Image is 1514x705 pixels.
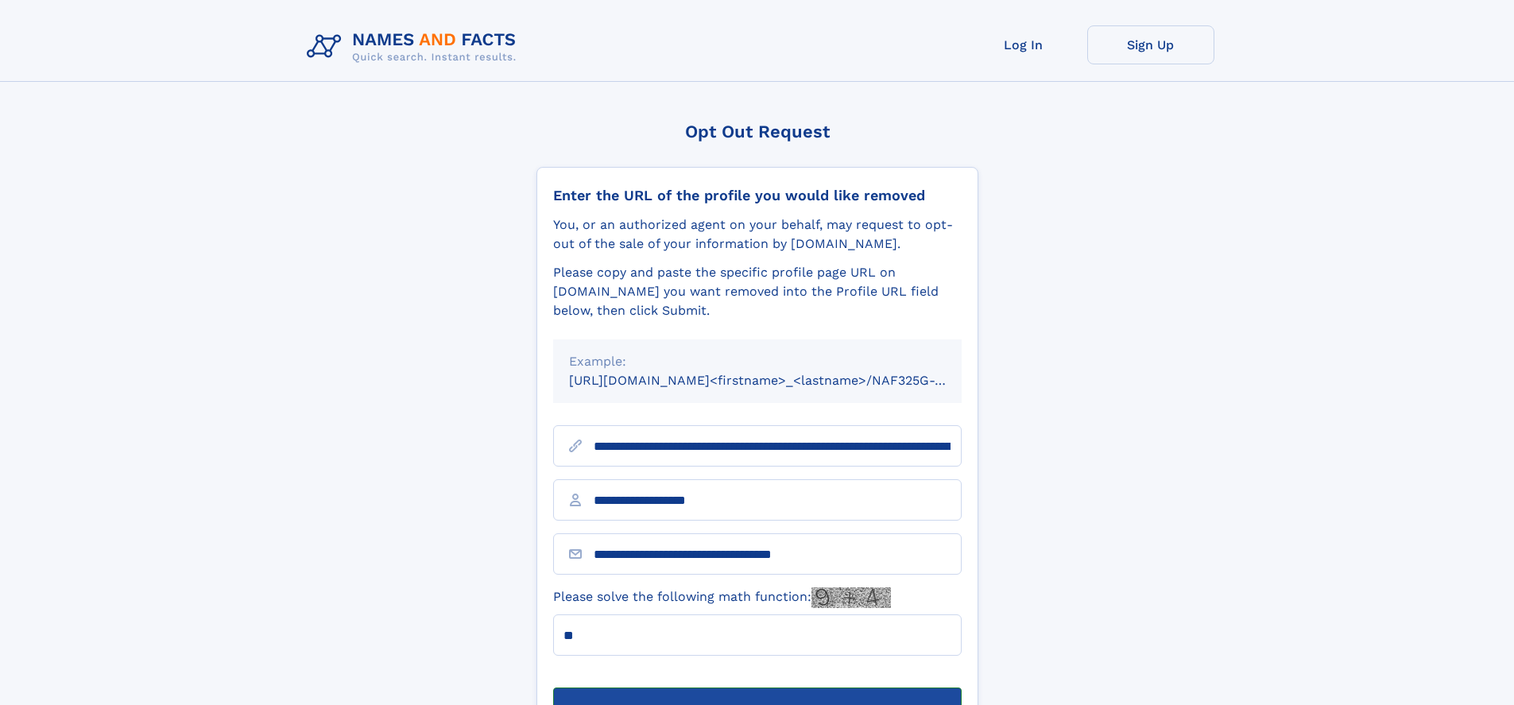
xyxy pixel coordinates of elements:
[536,122,978,141] div: Opt Out Request
[553,215,962,254] div: You, or an authorized agent on your behalf, may request to opt-out of the sale of your informatio...
[569,373,992,388] small: [URL][DOMAIN_NAME]<firstname>_<lastname>/NAF325G-xxxxxxxx
[569,352,946,371] div: Example:
[960,25,1087,64] a: Log In
[553,187,962,204] div: Enter the URL of the profile you would like removed
[1087,25,1214,64] a: Sign Up
[553,263,962,320] div: Please copy and paste the specific profile page URL on [DOMAIN_NAME] you want removed into the Pr...
[300,25,529,68] img: Logo Names and Facts
[553,587,891,608] label: Please solve the following math function:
